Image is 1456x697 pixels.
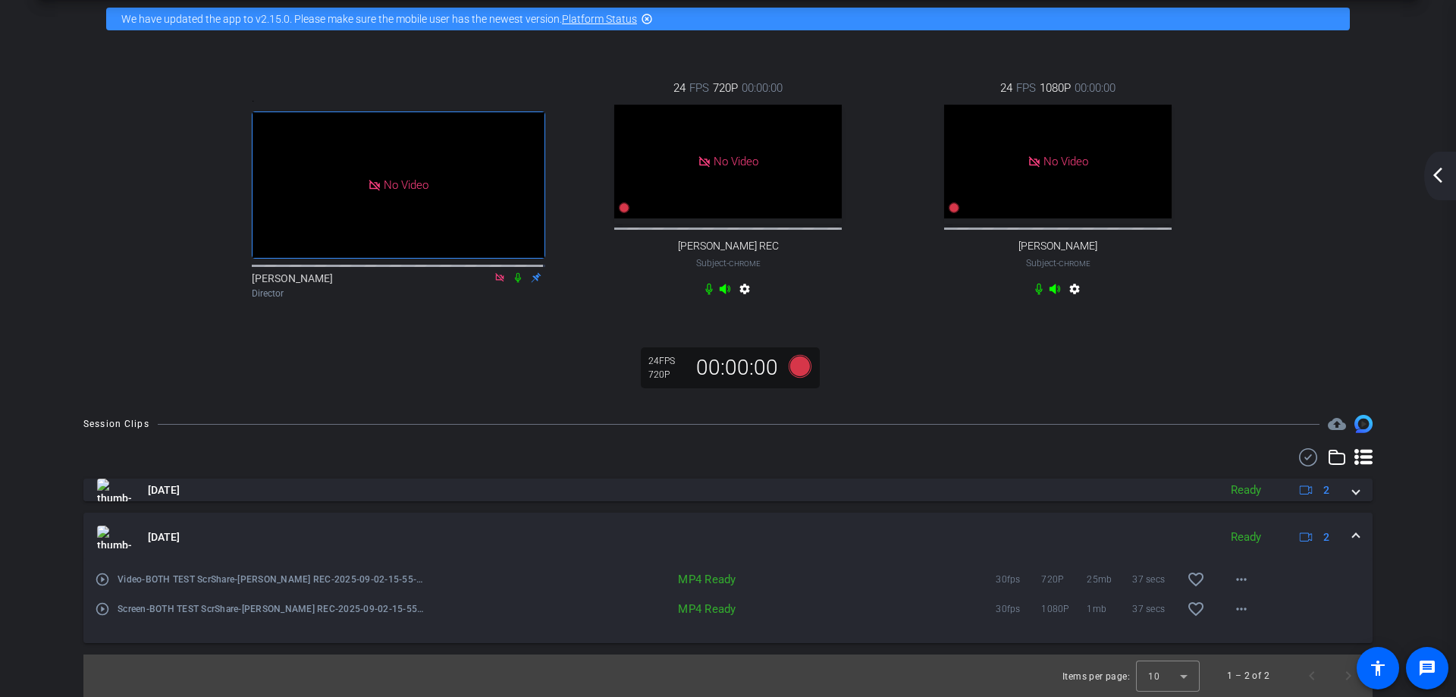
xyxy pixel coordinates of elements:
div: Ready [1223,529,1269,546]
span: 1080P [1040,80,1071,96]
span: 1080P [1041,601,1087,617]
mat-icon: message [1418,659,1436,677]
span: No Video [384,178,428,192]
span: [PERSON_NAME] [1018,240,1097,253]
span: No Video [1043,155,1088,168]
span: Chrome [729,259,761,268]
span: 2 [1323,529,1329,545]
span: - [726,258,729,268]
div: We have updated the app to v2.15.0. Please make sure the mobile user has the newest version. [106,8,1350,30]
span: FPS [1016,80,1036,96]
span: 24 [673,80,686,96]
span: 2 [1323,482,1329,498]
span: 30fps [996,572,1041,587]
span: [DATE] [148,529,180,545]
mat-icon: settings [736,283,754,301]
span: FPS [659,356,675,366]
mat-icon: cloud_upload [1328,415,1346,433]
img: Session clips [1354,415,1373,433]
span: Destinations for your clips [1328,415,1346,433]
span: FPS [689,80,709,96]
div: 24 [648,355,686,367]
div: Ready [1223,482,1269,499]
mat-expansion-panel-header: thumb-nail[DATE]Ready2 [83,513,1373,561]
mat-expansion-panel-header: thumb-nail[DATE]Ready2 [83,479,1373,501]
span: 37 secs [1132,601,1178,617]
mat-icon: arrow_back_ios_new [1429,166,1447,184]
div: [PERSON_NAME] [252,271,545,300]
span: No Video [714,155,758,168]
span: Subject [1026,256,1090,270]
mat-icon: favorite_border [1187,600,1205,618]
mat-icon: play_circle_outline [95,601,110,617]
button: Previous page [1294,658,1330,694]
div: 00:00:00 [686,355,788,381]
span: Screen-BOTH TEST ScrShare-[PERSON_NAME] REC-2025-09-02-15-55-14-937-0 [118,601,424,617]
mat-icon: settings [1065,283,1084,301]
span: 720P [713,80,738,96]
span: [PERSON_NAME] REC [678,240,779,253]
mat-icon: favorite_border [1187,570,1205,589]
div: Director [252,287,545,300]
span: 25mb [1087,572,1132,587]
mat-icon: highlight_off [641,13,653,25]
span: 30fps [996,601,1041,617]
div: MP4 Ready [596,601,744,617]
span: 37 secs [1132,572,1178,587]
span: 24 [1000,80,1012,96]
div: thumb-nail[DATE]Ready2 [83,561,1373,643]
span: 1mb [1087,601,1132,617]
img: thumb-nail [97,526,131,548]
div: 720P [648,369,686,381]
span: Chrome [1059,259,1090,268]
div: . [252,85,545,111]
button: Next page [1330,658,1367,694]
img: thumb-nail [97,479,131,501]
span: 00:00:00 [742,80,783,96]
span: 00:00:00 [1075,80,1116,96]
div: Items per page: [1062,669,1130,684]
div: 1 – 2 of 2 [1227,668,1269,683]
span: Video-BOTH TEST ScrShare-[PERSON_NAME] REC-2025-09-02-15-55-14-937-0 [118,572,424,587]
mat-icon: more_horiz [1232,570,1250,589]
span: 720P [1041,572,1087,587]
mat-icon: more_horiz [1232,600,1250,618]
div: MP4 Ready [596,572,744,587]
mat-icon: accessibility [1369,659,1387,677]
a: Platform Status [562,13,637,25]
span: [DATE] [148,482,180,498]
div: Session Clips [83,416,149,432]
span: Subject [696,256,761,270]
span: - [1056,258,1059,268]
mat-icon: play_circle_outline [95,572,110,587]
